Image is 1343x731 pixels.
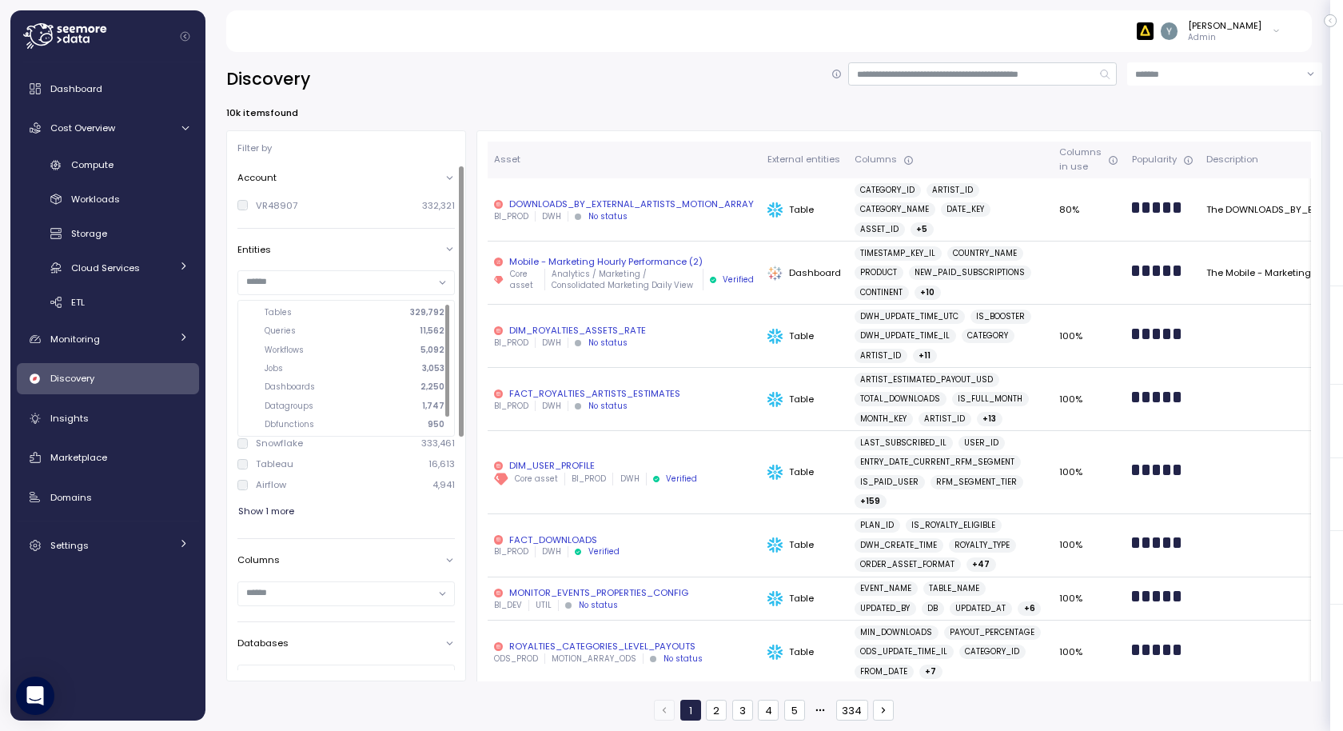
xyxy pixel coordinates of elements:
[256,199,297,212] div: VR48907
[950,625,1034,640] span: PAYOUT_PERCENTAGE
[17,402,199,434] a: Insights
[17,441,199,473] a: Marketplace
[1059,146,1118,174] div: Columns in use
[237,553,280,566] p: Columns
[1053,368,1125,431] td: 100%
[855,222,906,237] a: ASSET_ID
[958,392,1022,406] span: IS_FULL_MONTH
[920,286,935,300] span: + 10
[238,501,294,522] span: Show 1 more
[924,412,965,426] span: ARTIST_ID
[860,202,929,217] span: CATEGORY_NAME
[17,529,199,561] a: Settings
[71,227,107,240] span: Storage
[855,581,919,596] a: EVENT_NAME
[71,262,140,274] span: Cloud Services
[860,392,940,406] span: TOTAL_DOWNLOADS
[420,345,444,356] p: 5,092
[1053,577,1125,621] td: 100%
[50,372,94,385] span: Discovery
[941,202,991,217] a: DATE_KEY
[17,363,199,395] a: Discovery
[510,269,538,290] p: Core asset
[428,457,455,470] p: 16,613
[50,122,115,134] span: Cost Overview
[860,645,947,659] span: ODS_UPDATE_TIME_IL
[237,637,289,649] p: Databases
[958,436,1006,450] a: USER_ID
[420,326,444,337] p: 11,562
[17,186,199,213] a: Workloads
[950,601,1013,616] a: UPDATED_AT
[1132,153,1194,167] div: Popularity
[949,538,1017,553] a: ROYALTY_TYPE
[237,142,272,154] p: Filter by
[1024,601,1035,616] span: + 6
[175,30,195,42] button: Collapse navigation
[767,645,842,661] div: Table
[494,459,755,472] div: DIM_USER_PROFILE
[1188,19,1261,32] div: [PERSON_NAME]
[542,401,561,412] p: DWH
[855,373,1000,387] a: ARTIST_ESTIMATED_PAYOUT_USD
[71,193,120,206] span: Workloads
[494,600,522,611] p: BI_DEV
[767,537,842,553] div: Table
[50,539,89,552] span: Settings
[767,392,842,408] div: Table
[767,591,842,607] div: Table
[50,333,100,346] span: Monitoring
[265,381,315,393] p: Dashboards
[542,546,561,557] p: DWH
[588,546,620,557] div: Verified
[706,700,727,721] button: 2
[256,478,286,491] div: Airflow
[936,475,1017,489] span: RFM_SEGMENT_TIER
[17,221,199,247] a: Storage
[860,601,910,616] span: UPDATED_BY
[265,363,283,374] p: Jobs
[265,401,313,412] p: Datagroups
[855,601,917,616] a: UPDATED_BY
[925,665,936,679] span: + 7
[972,557,990,572] span: + 47
[17,254,199,281] a: Cloud Services
[967,329,1008,343] span: CATEGORY
[931,475,1024,489] a: RFM_SEGMENT_TIER
[494,153,755,167] div: Asset
[922,601,945,616] a: DB
[860,625,932,640] span: MIN_DOWNLOADS
[916,222,927,237] span: + 5
[860,246,935,261] span: TIMESTAMP_KEY_IL
[1053,621,1125,684] td: 100%
[494,533,755,546] div: FACT_DOWNLOADS
[494,640,755,664] a: ROYALTIES_CATEGORIES_LEVEL_PAYOUTSODS_PRODMOTION_ARRAY_ODSNo status
[927,183,980,198] a: ARTIST_ID
[927,601,938,616] span: DB
[71,158,114,171] span: Compute
[265,345,304,356] p: Workflows
[579,600,618,611] div: No status
[911,518,995,533] span: IS_ROYALTY_ELIGIBLE
[932,183,973,198] span: ARTIST_ID
[767,266,842,282] div: Dashboard
[860,581,911,596] span: EVENT_NAME
[860,373,993,387] span: ARTIST_ESTIMATED_PAYOUT_USD
[976,310,1025,324] span: IS_BOOSTER
[422,199,455,212] p: 332,321
[855,625,939,640] a: MIN_DOWNLOADS
[1053,431,1125,513] td: 100%
[542,211,561,222] p: DWH
[1053,305,1125,368] td: 100%
[572,473,606,485] p: BI_PROD
[855,329,957,343] a: DWH_UPDATE_TIME_IL
[915,266,1025,280] span: NEW_PAID_SUBSCRIPTIONS
[855,202,936,217] a: CATEGORY_NAME
[428,419,444,430] p: 950
[494,255,755,268] div: Mobile - Marketing Hourly Performance (2)
[860,518,894,533] span: PLAN_ID
[860,494,880,509] span: + 159
[855,310,966,324] a: DWH_UPDATE_TIME_UTC
[664,653,703,665] div: No status
[1161,22,1178,39] img: ACg8ocKvqwnLMA34EL5-0z6HW-15kcrLxT5Mmx2M21tMPLYJnykyAQ=s96-c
